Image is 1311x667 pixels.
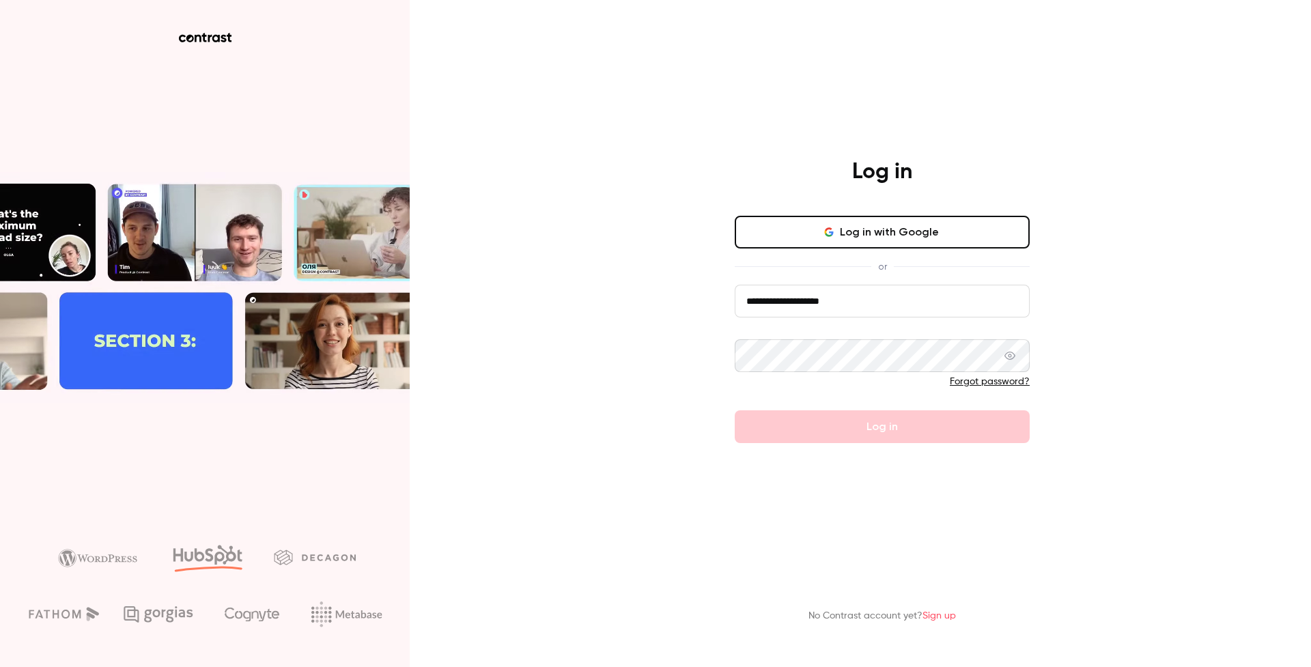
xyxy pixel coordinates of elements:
button: Log in with Google [735,216,1030,249]
img: decagon [274,550,356,565]
h4: Log in [852,158,912,186]
p: No Contrast account yet? [808,609,956,623]
span: or [871,259,894,274]
a: Forgot password? [950,377,1030,386]
a: Sign up [922,611,956,621]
